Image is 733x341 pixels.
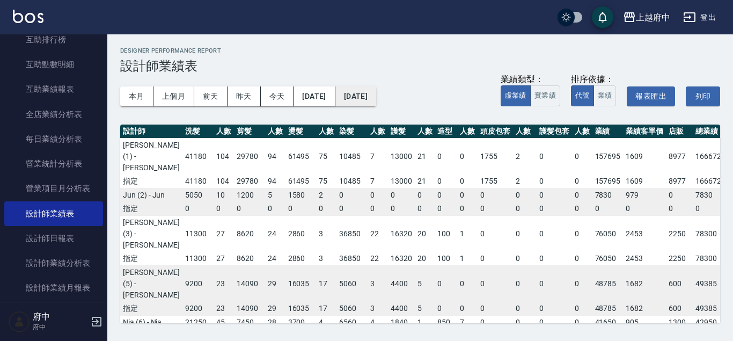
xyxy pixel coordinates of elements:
[623,302,666,316] td: 1682
[537,125,572,139] th: 護髮包套
[572,215,592,252] td: 0
[265,125,285,139] th: 人數
[4,27,103,52] a: 互助排行榜
[120,125,182,139] th: 設計師
[316,202,336,216] td: 0
[478,265,513,302] td: 0
[435,125,457,139] th: 造型
[592,188,624,202] td: 7830
[623,315,666,329] td: 905
[435,188,457,202] td: 0
[234,315,265,329] td: 7450
[285,138,317,175] td: 61495
[415,202,435,216] td: 0
[415,252,435,266] td: 20
[214,138,234,175] td: 104
[623,265,666,302] td: 1682
[666,175,693,188] td: 8977
[693,125,724,139] th: 總業績
[182,138,214,175] td: 41180
[571,85,594,106] button: 代號
[234,188,265,202] td: 1200
[368,175,388,188] td: 7
[592,215,624,252] td: 76050
[415,215,435,252] td: 20
[234,252,265,266] td: 8620
[478,138,513,175] td: 1755
[4,251,103,275] a: 設計師業績分析表
[388,315,415,329] td: 1840
[435,215,457,252] td: 100
[666,138,693,175] td: 8977
[285,265,317,302] td: 16035
[415,175,435,188] td: 21
[214,188,234,202] td: 10
[623,138,666,175] td: 1609
[336,252,368,266] td: 36850
[592,6,613,28] button: save
[120,215,182,252] td: [PERSON_NAME] (3) - [PERSON_NAME]
[572,302,592,316] td: 0
[513,188,537,202] td: 0
[478,252,513,266] td: 0
[537,188,572,202] td: 0
[368,188,388,202] td: 0
[368,265,388,302] td: 3
[693,188,724,202] td: 7830
[478,302,513,316] td: 0
[592,252,624,266] td: 76050
[693,175,724,188] td: 166672
[592,125,624,139] th: 業績
[265,138,285,175] td: 94
[388,175,415,188] td: 13000
[4,301,103,325] a: 設計師抽成報表
[666,265,693,302] td: 600
[182,202,214,216] td: 0
[457,252,478,266] td: 1
[623,252,666,266] td: 2453
[592,175,624,188] td: 157695
[214,215,234,252] td: 27
[234,125,265,139] th: 剪髮
[335,86,376,106] button: [DATE]
[13,10,43,23] img: Logo
[153,86,194,106] button: 上個月
[478,202,513,216] td: 0
[265,188,285,202] td: 5
[537,138,572,175] td: 0
[435,315,457,329] td: 850
[388,188,415,202] td: 0
[234,175,265,188] td: 29780
[537,215,572,252] td: 0
[120,175,182,188] td: 指定
[120,315,182,329] td: Nia (6) - Nia
[457,302,478,316] td: 0
[435,138,457,175] td: 0
[285,125,317,139] th: 燙髮
[336,315,368,329] td: 6560
[368,215,388,252] td: 22
[623,125,666,139] th: 業績客單價
[592,138,624,175] td: 157695
[368,302,388,316] td: 3
[234,215,265,252] td: 8620
[457,265,478,302] td: 0
[265,302,285,316] td: 29
[501,85,531,106] button: 虛業績
[285,202,317,216] td: 0
[336,138,368,175] td: 10485
[693,202,724,216] td: 0
[572,315,592,329] td: 0
[33,322,87,332] p: 府中
[285,315,317,329] td: 3700
[693,215,724,252] td: 78300
[368,202,388,216] td: 0
[265,202,285,216] td: 0
[435,302,457,316] td: 0
[693,265,724,302] td: 49385
[513,138,537,175] td: 2
[294,86,335,106] button: [DATE]
[4,226,103,251] a: 設計師日報表
[435,202,457,216] td: 0
[513,125,537,139] th: 人數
